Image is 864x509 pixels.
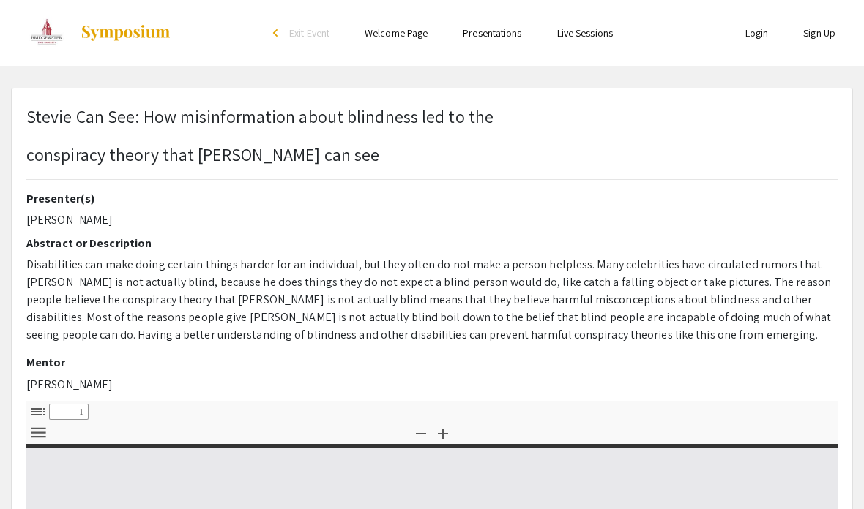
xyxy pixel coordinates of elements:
[26,376,838,393] p: [PERSON_NAME]
[11,15,171,51] a: BSU's Student Arts & Research Symposium (StARS)
[49,404,89,420] input: Page
[29,15,65,51] img: BSU's Student Arts & Research Symposium (StARS)
[26,192,838,206] h2: Presenter(s)
[463,26,521,39] a: Presentations
[409,423,433,444] button: Zoom Out
[365,26,428,39] a: Welcome Page
[745,26,769,39] a: Login
[26,211,838,229] p: [PERSON_NAME]
[289,26,329,39] span: Exit Event
[80,24,171,42] img: Symposium by ForagerOne
[26,141,494,167] p: conspiracy theory that [PERSON_NAME] can see
[26,401,51,422] button: Toggle Sidebar
[26,423,51,444] button: Tools
[557,26,613,39] a: Live Sessions
[26,256,838,344] p: Disabilities can make doing certain things harder for an individual, but they often do not make a...
[26,236,838,250] h2: Abstract or Description
[431,423,455,444] button: Zoom In
[26,355,838,369] h2: Mentor
[26,103,494,129] p: Stevie Can See: How misinformation about blindness led to the
[803,26,835,39] a: Sign Up
[273,29,282,37] div: arrow_back_ios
